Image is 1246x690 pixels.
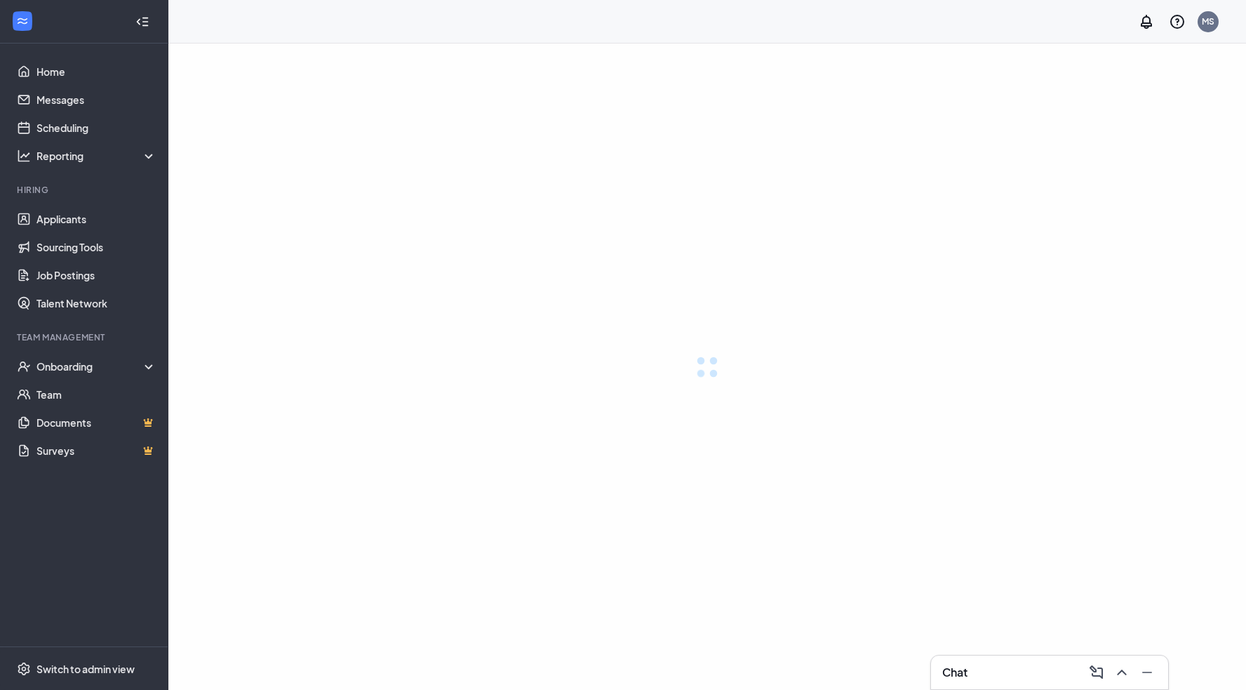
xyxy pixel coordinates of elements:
div: Onboarding [36,359,157,373]
svg: Analysis [17,149,31,163]
a: Sourcing Tools [36,233,156,261]
h3: Chat [942,665,967,680]
div: Hiring [17,184,154,196]
svg: Notifications [1138,13,1155,30]
div: MS [1202,15,1214,27]
a: Team [36,380,156,409]
svg: ChevronUp [1113,664,1130,681]
svg: Minimize [1139,664,1155,681]
div: Team Management [17,331,154,343]
svg: WorkstreamLogo [15,14,29,28]
svg: QuestionInfo [1169,13,1186,30]
a: SurveysCrown [36,437,156,465]
a: Job Postings [36,261,156,289]
a: DocumentsCrown [36,409,156,437]
svg: UserCheck [17,359,31,373]
svg: Settings [17,662,31,676]
button: ComposeMessage [1084,661,1106,684]
a: Messages [36,86,156,114]
button: Minimize [1134,661,1157,684]
div: Switch to admin view [36,662,135,676]
svg: ComposeMessage [1088,664,1105,681]
svg: Collapse [135,15,149,29]
a: Talent Network [36,289,156,317]
a: Applicants [36,205,156,233]
a: Scheduling [36,114,156,142]
button: ChevronUp [1109,661,1132,684]
div: Reporting [36,149,157,163]
a: Home [36,58,156,86]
